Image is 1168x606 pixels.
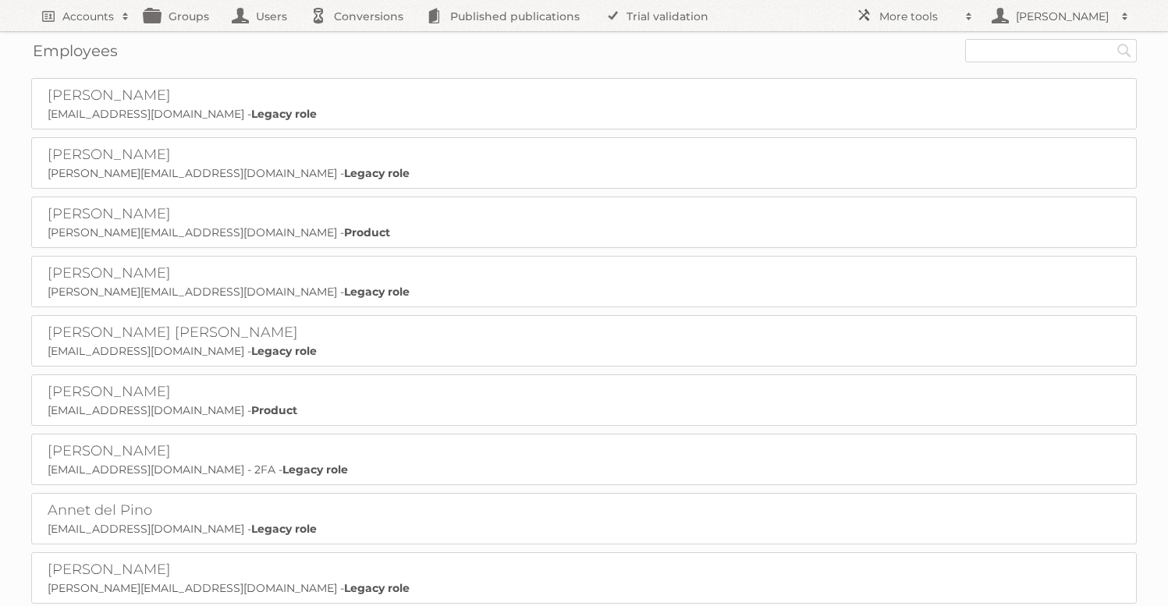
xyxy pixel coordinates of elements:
strong: Legacy role [251,107,317,121]
h2: Annet del Pino [48,501,438,520]
strong: Legacy role [251,522,317,536]
h2: [PERSON_NAME] [48,561,438,579]
h2: [PERSON_NAME] [48,87,438,105]
strong: Product [251,403,297,417]
strong: Legacy role [344,166,410,180]
p: [PERSON_NAME][EMAIL_ADDRESS][DOMAIN_NAME] - [48,581,1120,595]
h2: [PERSON_NAME] [48,442,438,461]
h2: [PERSON_NAME] [48,383,438,402]
h2: Accounts [62,9,114,24]
strong: Product [344,225,390,239]
p: [EMAIL_ADDRESS][DOMAIN_NAME] - 2FA - [48,462,1120,477]
h2: [PERSON_NAME] [1012,9,1113,24]
p: [EMAIL_ADDRESS][DOMAIN_NAME] - [48,107,1120,121]
h2: [PERSON_NAME] [PERSON_NAME] [48,324,438,342]
strong: Legacy role [344,581,410,595]
p: [PERSON_NAME][EMAIL_ADDRESS][DOMAIN_NAME] - [48,225,1120,239]
strong: Legacy role [251,344,317,358]
p: [PERSON_NAME][EMAIL_ADDRESS][DOMAIN_NAME] - [48,166,1120,180]
p: [EMAIL_ADDRESS][DOMAIN_NAME] - [48,522,1120,536]
h2: [PERSON_NAME] [48,146,438,165]
input: Search [1113,39,1136,62]
p: [EMAIL_ADDRESS][DOMAIN_NAME] - [48,403,1120,417]
p: [EMAIL_ADDRESS][DOMAIN_NAME] - [48,344,1120,358]
strong: Legacy role [282,462,348,477]
h2: [PERSON_NAME] [48,264,438,283]
strong: Legacy role [344,285,410,299]
h2: More tools [879,9,957,24]
h2: [PERSON_NAME] [48,205,438,224]
p: [PERSON_NAME][EMAIL_ADDRESS][DOMAIN_NAME] - [48,285,1120,299]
